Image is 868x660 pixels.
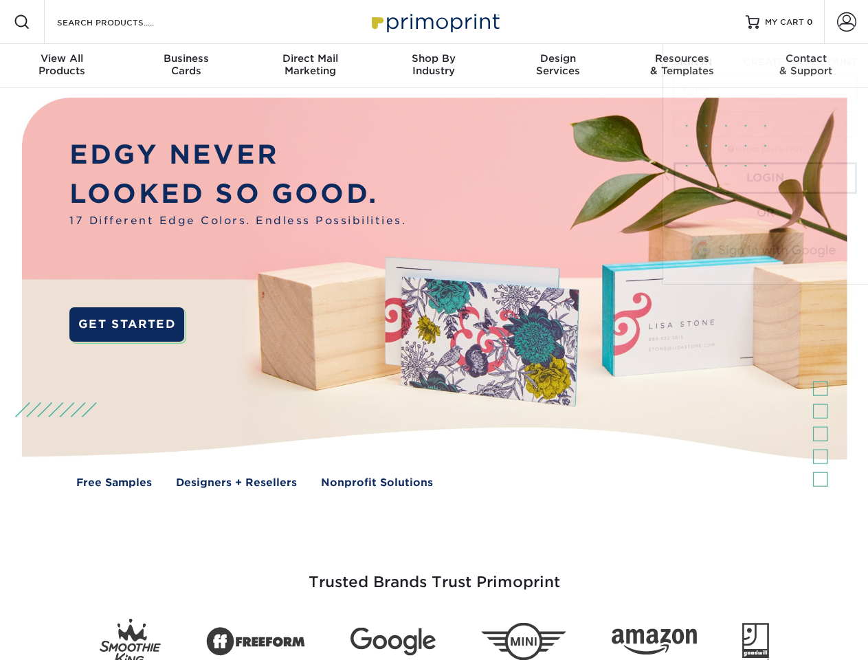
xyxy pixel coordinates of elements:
p: EDGY NEVER [69,135,406,175]
img: Google [350,628,436,656]
input: Email [674,74,857,100]
div: Industry [372,52,496,77]
a: Resources& Templates [620,44,744,88]
span: SIGN IN [674,56,712,67]
img: Goodwill [742,623,769,660]
span: Shop By [372,52,496,65]
a: Designers + Resellers [176,475,297,491]
a: Free Samples [76,475,152,491]
span: Design [496,52,620,65]
div: Services [496,52,620,77]
span: 17 Different Edge Colors. Endless Possibilities. [69,213,406,229]
img: Amazon [612,629,697,655]
div: & Templates [620,52,744,77]
span: Resources [620,52,744,65]
span: CREATE AN ACCOUNT [744,56,857,67]
span: MY CART [765,16,804,28]
input: SEARCH PRODUCTS..... [56,14,190,30]
img: Primoprint [366,7,503,36]
a: Login [674,162,857,194]
a: Nonprofit Solutions [321,475,433,491]
span: Business [124,52,247,65]
a: forgot password? [728,145,803,154]
a: Shop ByIndustry [372,44,496,88]
a: Direct MailMarketing [248,44,372,88]
p: LOOKED SO GOOD. [69,175,406,214]
h3: Trusted Brands Trust Primoprint [32,540,836,608]
span: Direct Mail [248,52,372,65]
div: Cards [124,52,247,77]
a: BusinessCards [124,44,247,88]
iframe: Google Customer Reviews [3,618,117,655]
div: Marketing [248,52,372,77]
a: GET STARTED [69,307,184,342]
span: 0 [807,17,813,27]
a: DesignServices [496,44,620,88]
div: OR [674,205,857,221]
